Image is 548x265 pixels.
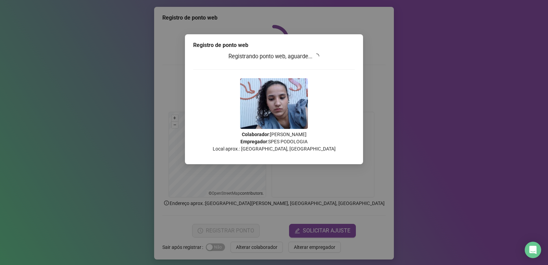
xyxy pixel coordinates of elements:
div: Registro de ponto web [193,41,355,49]
strong: Colaborador [242,132,269,137]
img: 9k= [240,78,308,129]
p: : [PERSON_NAME] : SPES PODOLOGIA Local aprox.: [GEOGRAPHIC_DATA], [GEOGRAPHIC_DATA] [193,131,355,153]
h3: Registrando ponto web, aguarde... [193,52,355,61]
span: loading [314,53,320,59]
div: Open Intercom Messenger [525,242,541,258]
strong: Empregador [240,139,267,144]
